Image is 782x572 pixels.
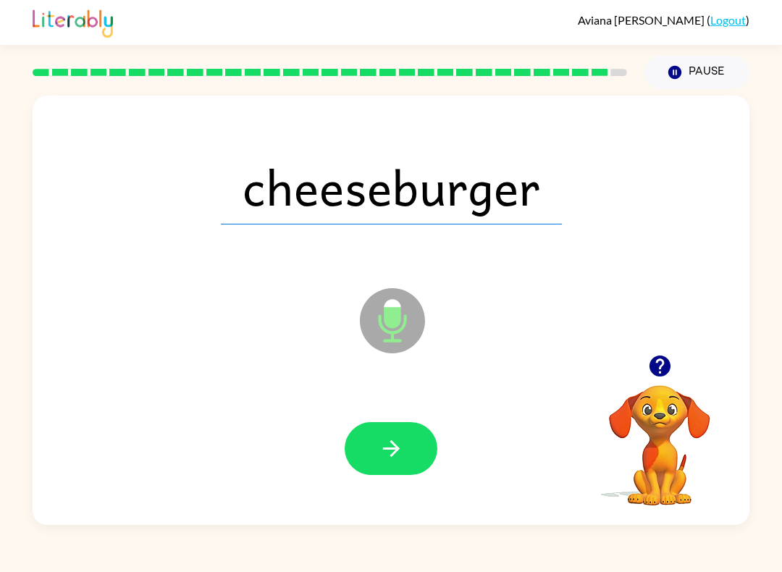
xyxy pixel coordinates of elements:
[578,13,707,27] span: Aviana [PERSON_NAME]
[710,13,746,27] a: Logout
[33,6,113,38] img: Literably
[587,363,732,508] video: Your browser must support playing .mp4 files to use Literably. Please try using another browser.
[644,56,749,89] button: Pause
[578,13,749,27] div: ( )
[221,149,562,224] span: cheeseburger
